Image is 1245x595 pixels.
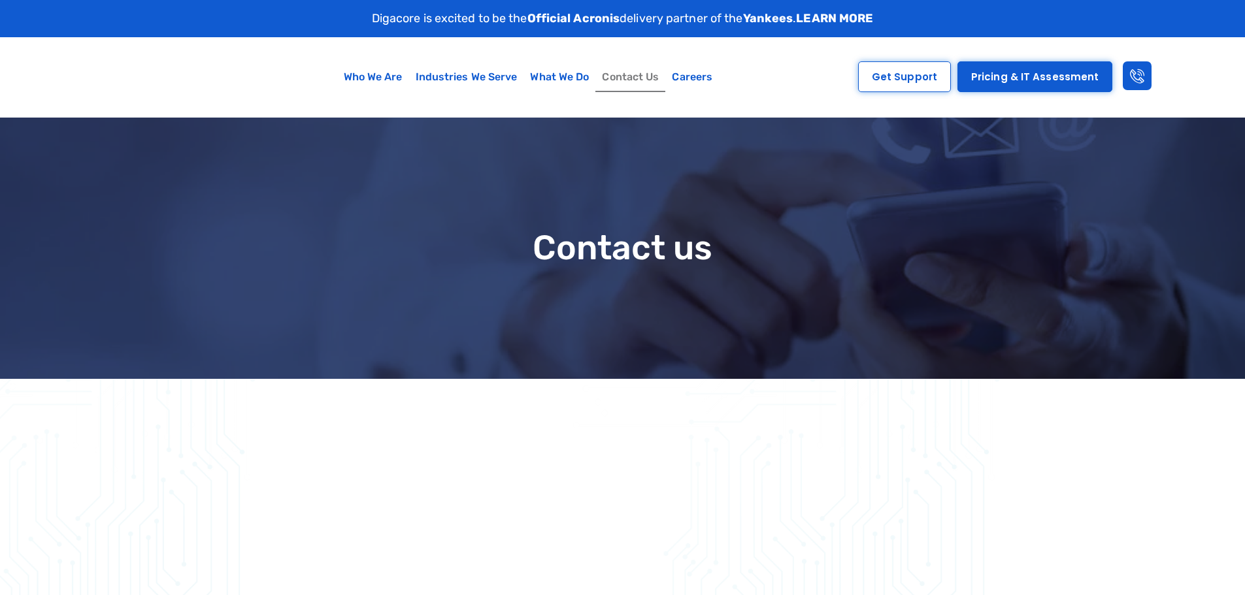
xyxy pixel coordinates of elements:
[796,11,873,25] a: LEARN MORE
[595,62,665,92] a: Contact Us
[409,62,524,92] a: Industries We Serve
[858,61,951,92] a: Get Support
[743,11,793,25] strong: Yankees
[523,62,595,92] a: What We Do
[372,10,874,27] p: Digacore is excited to be the delivery partner of the .
[665,62,719,92] a: Careers
[245,62,812,92] nav: Menu
[25,44,182,110] img: Digacore logo 1
[337,62,409,92] a: Who We Are
[205,229,1041,266] h1: Contact us
[957,61,1112,92] a: Pricing & IT Assessment
[971,72,1099,82] span: Pricing & IT Assessment
[527,11,620,25] strong: Official Acronis
[872,72,937,82] span: Get Support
